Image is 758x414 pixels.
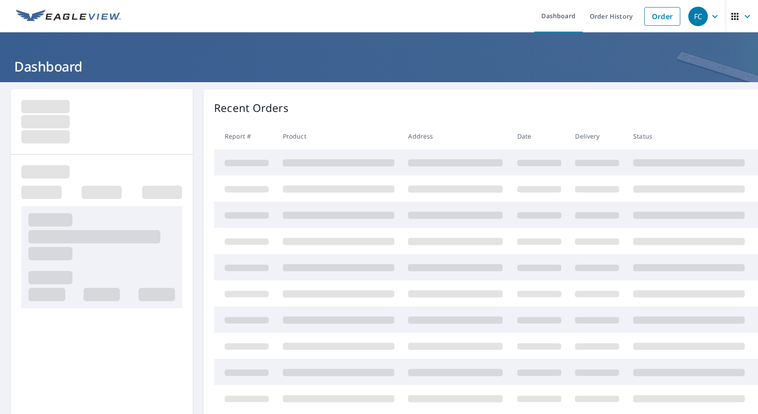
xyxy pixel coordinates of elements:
[276,123,401,149] th: Product
[11,57,747,76] h1: Dashboard
[214,100,289,116] p: Recent Orders
[214,123,276,149] th: Report #
[644,7,680,26] a: Order
[16,10,121,23] img: EV Logo
[626,123,752,149] th: Status
[401,123,510,149] th: Address
[568,123,626,149] th: Delivery
[688,7,708,26] div: FC
[510,123,568,149] th: Date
